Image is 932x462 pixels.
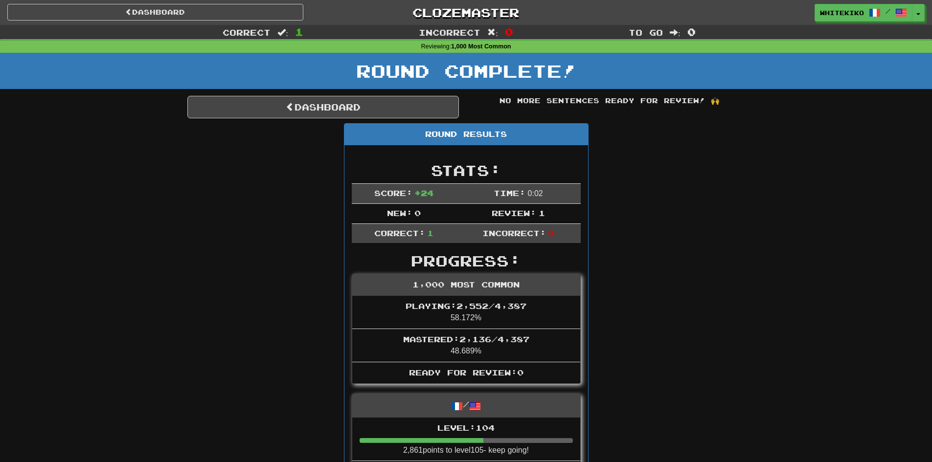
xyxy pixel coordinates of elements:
[548,228,554,238] span: 0
[451,43,511,50] strong: 1,000 Most Common
[687,26,696,38] span: 0
[187,96,459,118] a: Dashboard
[482,228,546,238] span: Incorrect:
[815,4,912,22] a: whitekiko /
[352,253,581,269] h2: Progress:
[352,418,580,462] li: 2,861 points to level 105 - keep going!
[820,8,864,17] span: whitekiko
[387,208,412,218] span: New:
[505,26,513,38] span: 0
[7,4,303,21] a: Dashboard
[437,423,495,432] span: Level: 104
[629,27,663,37] span: To go
[474,96,745,106] div: No more sentences ready for review! 🙌
[352,329,580,362] li: 48.689%
[492,208,536,218] span: Review:
[352,296,580,329] li: 58.172%
[670,28,681,37] span: :
[403,334,529,344] span: Mastered: 2,136 / 4,387
[352,394,580,417] div: /
[223,27,271,37] span: Correct
[374,188,412,198] span: Score:
[427,228,433,238] span: 1
[414,188,433,198] span: + 24
[414,208,421,218] span: 0
[406,301,526,310] span: Playing: 2,552 / 4,387
[419,27,480,37] span: Incorrect
[352,162,581,178] h2: Stats:
[344,124,588,145] div: Round Results
[277,28,288,37] span: :
[409,368,523,377] span: Ready for Review: 0
[487,28,498,37] span: :
[3,61,929,81] h1: Round Complete!
[528,189,543,198] span: 0 : 0 2
[374,228,425,238] span: Correct:
[295,26,303,38] span: 1
[494,188,525,198] span: Time:
[539,208,545,218] span: 1
[318,4,614,21] a: Clozemaster
[886,8,890,15] span: /
[352,274,580,296] div: 1,000 Most Common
